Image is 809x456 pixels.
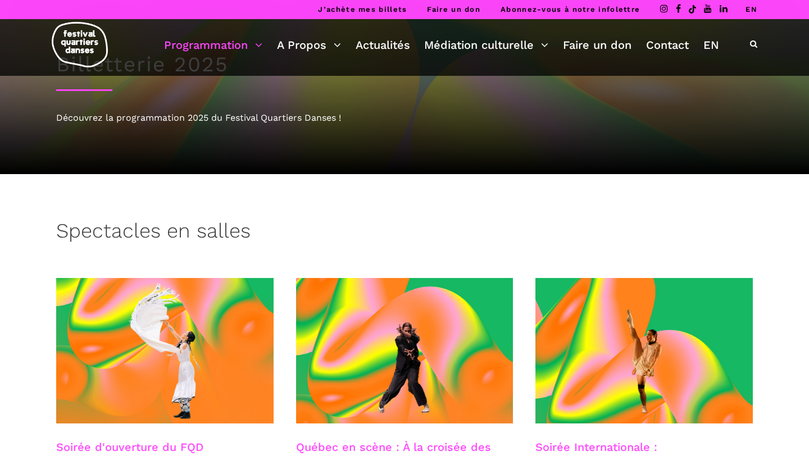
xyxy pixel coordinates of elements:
[424,35,548,54] a: Médiation culturelle
[164,35,262,54] a: Programmation
[646,35,689,54] a: Contact
[703,35,719,54] a: EN
[746,5,757,13] a: EN
[56,219,251,247] h3: Spectacles en salles
[356,35,410,54] a: Actualités
[277,35,341,54] a: A Propos
[501,5,640,13] a: Abonnez-vous à notre infolettre
[56,440,203,454] a: Soirée d'ouverture du FQD
[52,22,108,67] img: logo-fqd-med
[563,35,631,54] a: Faire un don
[318,5,407,13] a: J’achète mes billets
[427,5,480,13] a: Faire un don
[56,111,753,125] div: Découvrez la programmation 2025 du Festival Quartiers Danses !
